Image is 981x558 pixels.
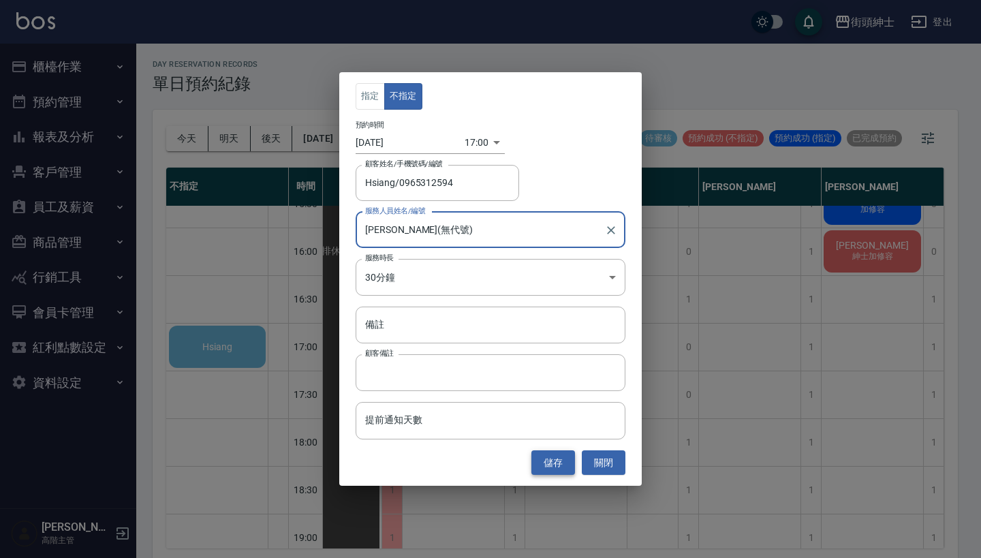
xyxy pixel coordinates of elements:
[356,119,384,129] label: 預約時間
[531,450,575,476] button: 儲存
[602,221,621,240] button: Clear
[356,259,625,296] div: 30分鐘
[365,253,394,263] label: 服務時長
[465,131,488,154] div: 17:00
[365,348,394,358] label: 顧客備註
[365,159,443,169] label: 顧客姓名/手機號碼/編號
[384,83,422,110] button: 不指定
[365,206,425,216] label: 服務人員姓名/編號
[356,83,385,110] button: 指定
[582,450,625,476] button: 關閉
[356,131,465,154] input: Choose date, selected date is 2025-08-23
